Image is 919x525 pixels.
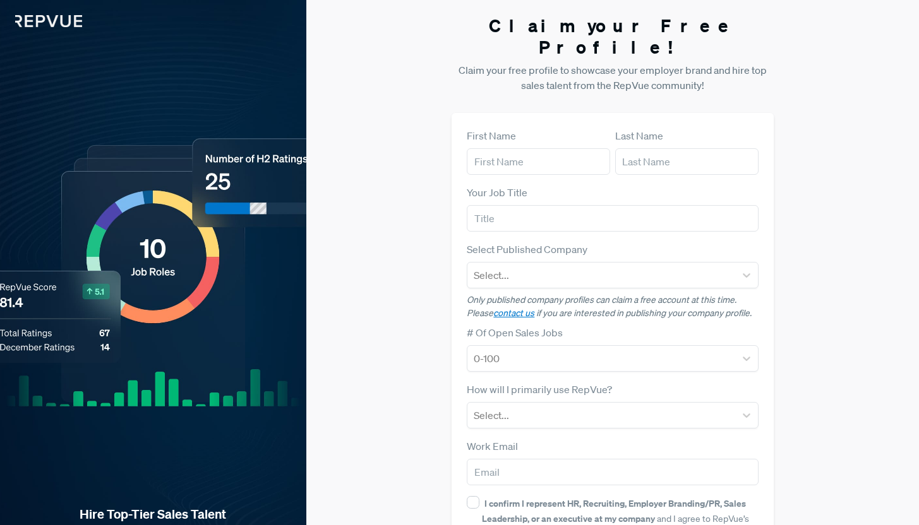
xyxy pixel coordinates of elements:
p: Only published company profiles can claim a free account at this time. Please if you are interest... [467,293,758,320]
strong: Hire Top-Tier Sales Talent [20,506,286,522]
a: contact us [493,307,534,319]
label: Last Name [615,128,663,143]
label: Your Job Title [467,185,527,200]
input: Email [467,459,758,485]
label: # Of Open Sales Jobs [467,325,563,340]
h3: Claim your Free Profile! [452,15,773,57]
strong: I confirm I represent HR, Recruiting, Employer Branding/PR, Sales Leadership, or an executive at ... [482,497,746,524]
input: Title [467,205,758,232]
input: Last Name [615,148,759,175]
input: First Name [467,148,610,175]
label: Work Email [467,439,518,454]
label: First Name [467,128,516,143]
p: Claim your free profile to showcase your employer brand and hire top sales talent from the RepVue... [452,62,773,93]
label: How will I primarily use RepVue? [467,382,612,397]
label: Select Published Company [467,242,587,257]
